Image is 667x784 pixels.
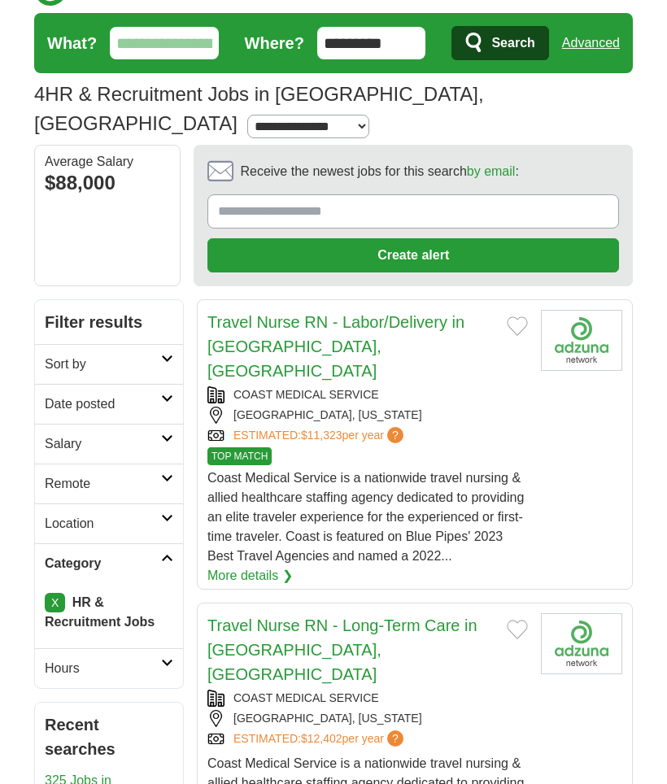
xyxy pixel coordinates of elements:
button: Add to favorite jobs [507,620,528,639]
a: Category [35,543,183,583]
h2: Category [45,554,161,573]
h1: HR & Recruitment Jobs in [GEOGRAPHIC_DATA], [GEOGRAPHIC_DATA] [34,83,484,134]
a: by email [467,164,516,178]
h2: Filter results [35,300,183,344]
span: 4 [34,80,45,109]
h2: Salary [45,434,161,454]
img: Company logo [541,310,622,371]
h2: Sort by [45,355,161,374]
a: Advanced [562,27,620,59]
a: X [45,593,65,612]
div: [GEOGRAPHIC_DATA], [US_STATE] [207,407,528,424]
a: Location [35,503,183,543]
span: ? [387,730,403,747]
a: Salary [35,424,183,464]
h2: Recent searches [45,712,173,761]
img: Company logo [541,613,622,674]
div: COAST MEDICAL SERVICE [207,386,528,403]
label: Where? [245,31,304,55]
span: ? [387,427,403,443]
a: More details ❯ [207,566,293,586]
div: COAST MEDICAL SERVICE [207,690,528,707]
a: Remote [35,464,183,503]
button: Search [451,26,548,60]
span: $11,323 [301,429,342,442]
span: Receive the newest jobs for this search : [240,162,518,181]
label: What? [47,31,97,55]
span: Coast Medical Service is a nationwide travel nursing & allied healthcare staffing agency dedicate... [207,471,524,563]
h2: Remote [45,474,161,494]
div: $88,000 [45,168,170,198]
button: Create alert [207,238,619,272]
h2: Hours [45,659,161,678]
a: Travel Nurse RN - Labor/Delivery in [GEOGRAPHIC_DATA], [GEOGRAPHIC_DATA] [207,313,464,380]
h2: Date posted [45,394,161,414]
strong: HR & Recruitment Jobs [45,595,155,629]
span: Search [491,27,534,59]
span: $12,402 [301,732,342,745]
button: Add to favorite jobs [507,316,528,336]
div: Average Salary [45,155,170,168]
a: Hours [35,648,183,688]
div: [GEOGRAPHIC_DATA], [US_STATE] [207,710,528,727]
a: ESTIMATED:$11,323per year? [233,427,407,444]
a: ESTIMATED:$12,402per year? [233,730,407,747]
h2: Location [45,514,161,534]
a: Sort by [35,344,183,384]
a: Travel Nurse RN - Long-Term Care in [GEOGRAPHIC_DATA], [GEOGRAPHIC_DATA] [207,616,477,683]
a: Date posted [35,384,183,424]
span: TOP MATCH [207,447,272,465]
